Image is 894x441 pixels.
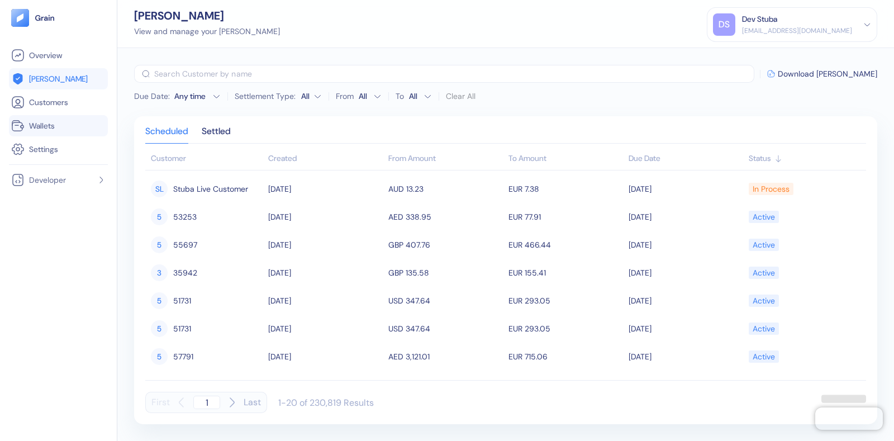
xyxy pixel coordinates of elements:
[173,291,191,310] span: 51731
[506,287,626,315] td: EUR 293.05
[626,175,746,203] td: [DATE]
[506,203,626,231] td: EUR 77.91
[626,315,746,343] td: [DATE]
[301,87,322,105] button: Settlement Type:
[386,371,506,399] td: GBP 275.32
[386,287,506,315] td: USD 347.64
[35,14,55,22] img: logo
[626,231,746,259] td: [DATE]
[386,148,506,170] th: From Amount
[753,207,775,226] div: Active
[626,371,746,399] td: [DATE]
[265,287,386,315] td: [DATE]
[11,72,106,86] a: [PERSON_NAME]
[265,315,386,343] td: [DATE]
[29,174,66,186] span: Developer
[386,231,506,259] td: GBP 407.76
[173,235,197,254] span: 55697
[506,148,626,170] th: To Amount
[174,91,208,102] div: Any time
[506,371,626,399] td: EUR 314.48
[629,153,743,164] div: Sort ascending
[29,50,62,61] span: Overview
[265,175,386,203] td: [DATE]
[386,203,506,231] td: AED 338.95
[151,181,168,197] div: SL
[506,259,626,287] td: EUR 155.41
[626,343,746,371] td: [DATE]
[134,10,280,21] div: [PERSON_NAME]
[134,91,221,102] button: Due Date:Any time
[767,70,877,78] button: Download [PERSON_NAME]
[265,343,386,371] td: [DATE]
[749,153,860,164] div: Sort ascending
[11,96,106,109] a: Customers
[626,287,746,315] td: [DATE]
[753,291,775,310] div: Active
[173,207,197,226] span: 53253
[202,127,231,143] div: Settled
[396,92,404,100] label: To
[265,231,386,259] td: [DATE]
[265,259,386,287] td: [DATE]
[151,236,168,253] div: 5
[11,119,106,132] a: Wallets
[151,292,168,309] div: 5
[626,203,746,231] td: [DATE]
[29,120,55,131] span: Wallets
[11,9,29,27] img: logo-tablet-V2.svg
[268,153,383,164] div: Sort ascending
[506,343,626,371] td: EUR 715.06
[778,70,877,78] span: Download [PERSON_NAME]
[753,263,775,282] div: Active
[235,92,296,100] label: Settlement Type:
[713,13,735,36] div: DS
[173,347,193,366] span: 57791
[151,348,168,365] div: 5
[244,392,261,413] button: Last
[11,143,106,156] a: Settings
[151,264,168,281] div: 3
[173,179,248,198] span: Stuba Live Customer
[356,87,382,105] button: From
[753,235,775,254] div: Active
[753,179,790,198] div: In Process
[506,175,626,203] td: EUR 7.38
[753,347,775,366] div: Active
[336,92,354,100] label: From
[151,320,168,337] div: 5
[11,49,106,62] a: Overview
[278,397,374,409] div: 1-20 of 230,819 Results
[173,263,197,282] span: 35942
[145,148,265,170] th: Customer
[145,127,188,143] div: Scheduled
[134,26,280,37] div: View and manage your [PERSON_NAME]
[386,259,506,287] td: GBP 135.58
[815,407,883,430] iframe: Chatra live chat
[151,392,170,413] button: First
[173,319,191,338] span: 51731
[29,73,88,84] span: [PERSON_NAME]
[265,371,386,399] td: [DATE]
[386,175,506,203] td: AUD 13.23
[29,144,58,155] span: Settings
[742,26,852,36] div: [EMAIL_ADDRESS][DOMAIN_NAME]
[173,375,198,394] span: 44549
[29,97,68,108] span: Customers
[386,315,506,343] td: USD 347.64
[154,65,754,83] input: Search Customer by name
[386,343,506,371] td: AED 3,121.01
[626,259,746,287] td: [DATE]
[151,208,168,225] div: 5
[134,91,170,102] span: Due Date :
[406,87,432,105] button: To
[742,13,777,25] div: Dev Stuba
[265,203,386,231] td: [DATE]
[753,375,775,394] div: Active
[506,315,626,343] td: EUR 293.05
[753,319,775,338] div: Active
[506,231,626,259] td: EUR 466.44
